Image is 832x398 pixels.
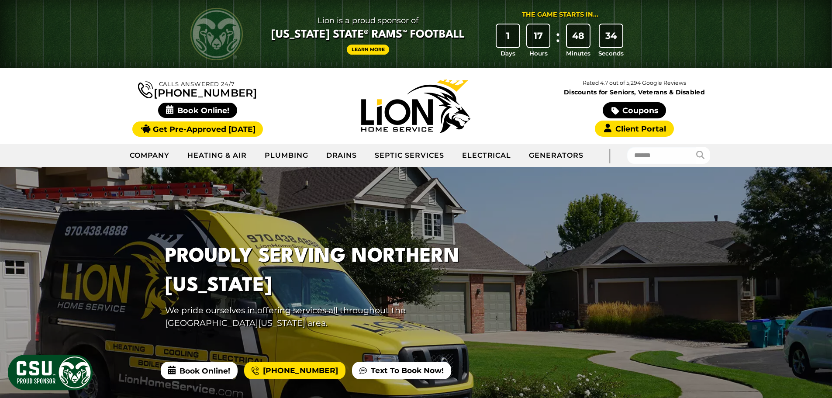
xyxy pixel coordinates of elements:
[501,49,515,58] span: Days
[366,145,453,166] a: Septic Services
[361,80,470,133] img: Lion Home Service
[271,14,465,28] span: Lion is a proud sponsor of
[529,49,548,58] span: Hours
[553,24,562,58] div: :
[497,24,519,47] div: 1
[527,89,742,95] span: Discounts for Seniors, Veterans & Disabled
[158,103,237,118] span: Book Online!
[567,24,590,47] div: 48
[318,145,366,166] a: Drains
[522,10,598,20] div: The Game Starts in...
[244,362,345,379] a: [PHONE_NUMBER]
[179,145,255,166] a: Heating & Air
[592,144,627,167] div: |
[566,49,590,58] span: Minutes
[520,145,592,166] a: Generators
[165,304,483,329] p: We pride ourselves in offering services all throughout the [GEOGRAPHIC_DATA][US_STATE] area.
[138,80,257,98] a: [PHONE_NUMBER]
[165,242,483,301] h1: PROUDLY SERVING NORTHERN [US_STATE]
[7,353,94,391] img: CSU Sponsor Badge
[190,8,243,60] img: CSU Rams logo
[600,24,622,47] div: 34
[595,121,673,137] a: Client Portal
[525,78,743,88] p: Rated 4.7 out of 5,294 Google Reviews
[527,24,550,47] div: 17
[161,362,238,379] span: Book Online!
[598,49,624,58] span: Seconds
[603,102,666,118] a: Coupons
[256,145,318,166] a: Plumbing
[352,362,451,379] a: Text To Book Now!
[132,121,263,137] a: Get Pre-Approved [DATE]
[347,45,390,55] a: Learn More
[121,145,179,166] a: Company
[271,28,465,42] span: [US_STATE] State® Rams™ Football
[453,145,521,166] a: Electrical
